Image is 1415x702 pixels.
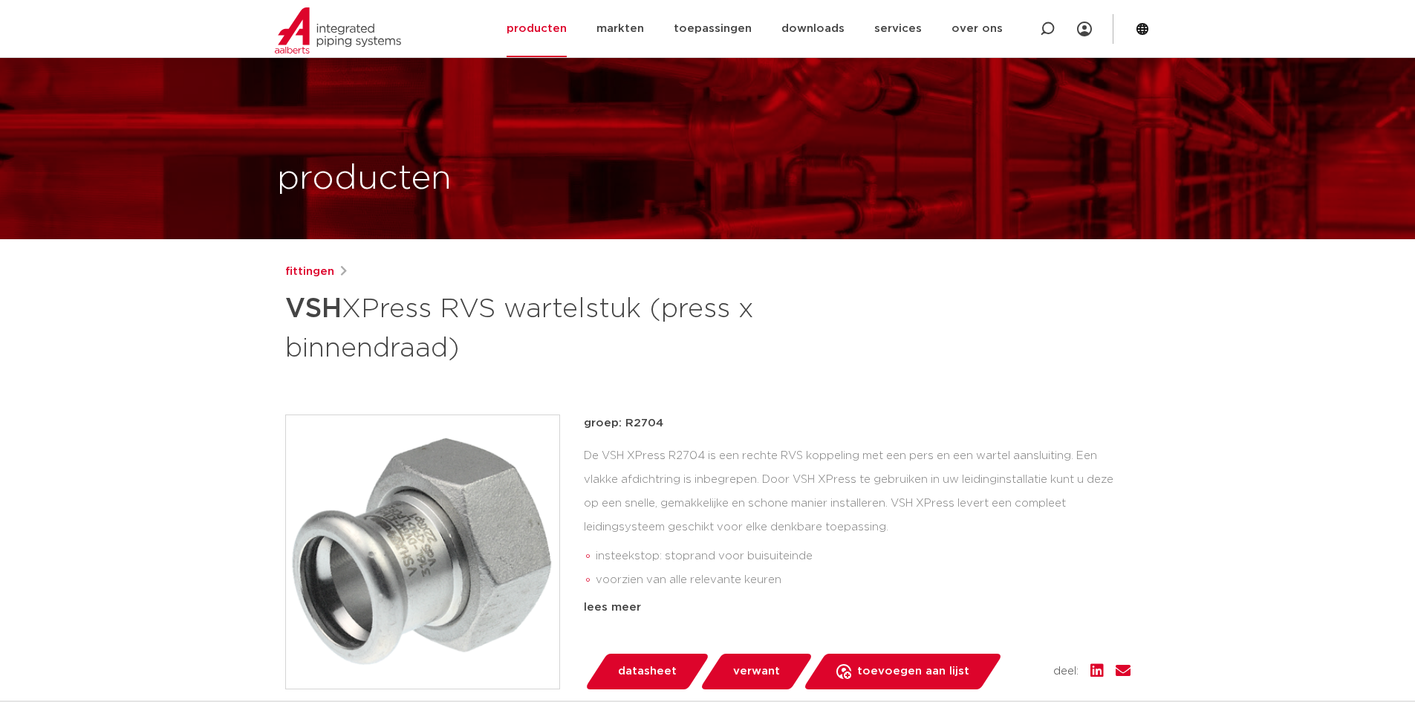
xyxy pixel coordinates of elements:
h1: producten [277,155,452,203]
div: lees meer [584,599,1131,617]
strong: VSH [285,296,342,322]
li: Leak Before Pressed-functie [596,592,1131,616]
li: voorzien van alle relevante keuren [596,568,1131,592]
li: insteekstop: stoprand voor buisuiteinde [596,545,1131,568]
p: groep: R2704 [584,415,1131,432]
div: De VSH XPress R2704 is een rechte RVS koppeling met een pers en een wartel aansluiting. Een vlakk... [584,444,1131,593]
a: verwant [699,654,813,689]
span: datasheet [618,660,677,683]
h1: XPress RVS wartelstuk (press x binnendraad) [285,287,843,367]
span: verwant [733,660,780,683]
a: fittingen [285,263,334,281]
a: datasheet [584,654,710,689]
div: my IPS [1077,13,1092,45]
span: toevoegen aan lijst [857,660,969,683]
img: Product Image for VSH XPress RVS wartelstuk (press x binnendraad) [286,415,559,689]
span: deel: [1053,663,1079,680]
